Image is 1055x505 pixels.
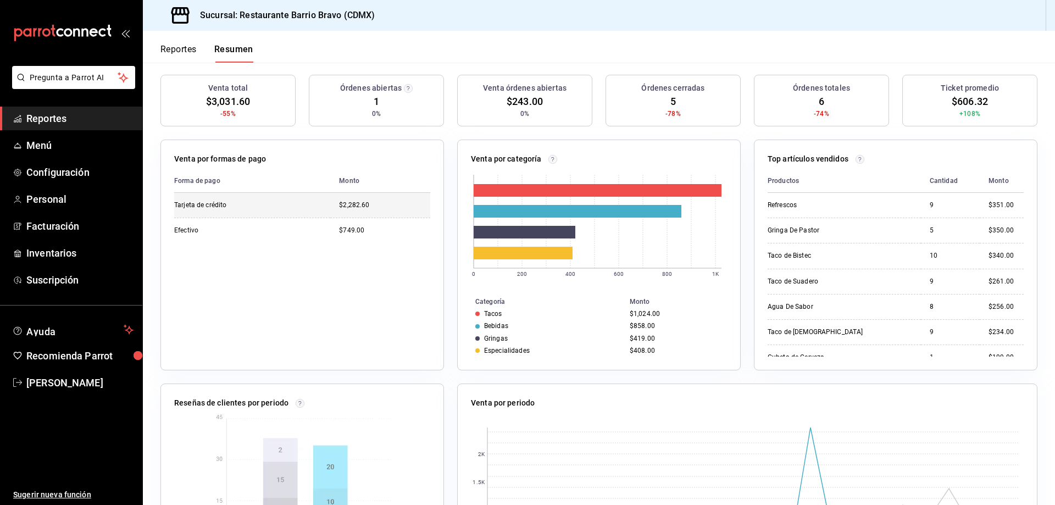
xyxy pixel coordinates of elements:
h3: Ticket promedio [941,82,999,94]
div: Tacos [484,310,502,318]
span: Recomienda Parrot [26,348,134,363]
span: $606.32 [952,94,988,109]
button: Pregunta a Parrot AI [12,66,135,89]
span: $243.00 [507,94,543,109]
div: Taco de Suadero [768,277,878,286]
span: Reportes [26,111,134,126]
span: Menú [26,138,134,153]
div: $858.00 [630,322,723,330]
th: Monto [330,169,430,193]
text: 800 [662,271,672,277]
span: 0% [372,109,381,119]
p: Venta por categoría [471,153,542,165]
div: Taco de [DEMOGRAPHIC_DATA] [768,328,878,337]
h3: Venta órdenes abiertas [483,82,567,94]
span: Inventarios [26,246,134,260]
h3: Venta total [208,82,248,94]
span: 0% [520,109,529,119]
div: $408.00 [630,347,723,354]
div: Refrescos [768,201,878,210]
span: Sugerir nueva función [13,489,134,501]
div: Especialidades [484,347,530,354]
p: Venta por periodo [471,397,535,409]
button: open_drawer_menu [121,29,130,37]
div: $261.00 [989,277,1024,286]
button: Reportes [160,44,197,63]
div: 9 [930,201,971,210]
div: Cubeta de Cerveza [768,353,878,362]
span: -55% [220,109,236,119]
div: $234.00 [989,328,1024,337]
div: Agua De Sabor [768,302,878,312]
th: Categoría [458,296,625,308]
p: Top artículos vendidos [768,153,848,165]
text: 0 [472,271,475,277]
div: 10 [930,251,971,260]
div: $1,024.00 [630,310,723,318]
div: Gringa De Pastor [768,226,878,235]
span: Facturación [26,219,134,234]
text: 400 [565,271,575,277]
span: Configuración [26,165,134,180]
span: [PERSON_NAME] [26,375,134,390]
span: 5 [670,94,676,109]
div: 5 [930,226,971,235]
div: $419.00 [630,335,723,342]
th: Monto [980,169,1024,193]
span: -74% [814,109,829,119]
div: $749.00 [339,226,430,235]
p: Venta por formas de pago [174,153,266,165]
div: navigation tabs [160,44,253,63]
h3: Órdenes abiertas [340,82,402,94]
span: Pregunta a Parrot AI [30,72,118,84]
span: -78% [665,109,681,119]
button: Resumen [214,44,253,63]
text: 1K [712,271,719,277]
div: $256.00 [989,302,1024,312]
span: Suscripción [26,273,134,287]
div: Efectivo [174,226,284,235]
span: $3,031.60 [206,94,250,109]
span: 6 [819,94,824,109]
div: $340.00 [989,251,1024,260]
p: Reseñas de clientes por periodo [174,397,288,409]
span: Personal [26,192,134,207]
div: Gringas [484,335,508,342]
text: 600 [614,271,624,277]
h3: Sucursal: Restaurante Barrio Bravo (CDMX) [191,9,375,22]
th: Cantidad [921,169,980,193]
div: Bebidas [484,322,508,330]
div: 8 [930,302,971,312]
h3: Órdenes cerradas [641,82,704,94]
a: Pregunta a Parrot AI [8,80,135,91]
th: Monto [625,296,740,308]
span: 1 [374,94,379,109]
span: Ayuda [26,323,119,336]
div: 9 [930,277,971,286]
div: $2,282.60 [339,201,430,210]
div: $351.00 [989,201,1024,210]
h3: Órdenes totales [793,82,850,94]
div: $350.00 [989,226,1024,235]
text: 2K [478,451,485,457]
div: 1 [930,353,971,362]
th: Forma de pago [174,169,330,193]
span: +108% [959,109,980,119]
div: Taco de Bistec [768,251,878,260]
th: Productos [768,169,921,193]
text: 200 [517,271,527,277]
div: Tarjeta de crédito [174,201,284,210]
div: $199.00 [989,353,1024,362]
text: 1.5K [473,479,485,485]
div: 9 [930,328,971,337]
